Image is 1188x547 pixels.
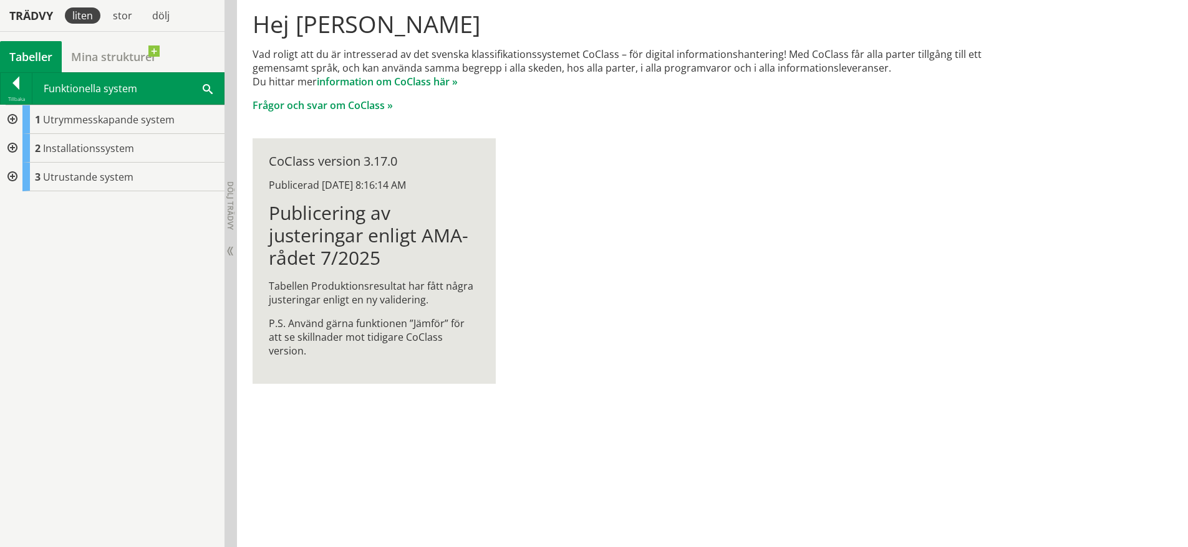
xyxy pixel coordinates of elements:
span: Utrustande system [43,170,133,184]
span: 1 [35,113,41,126]
a: information om CoClass här » [317,75,458,88]
span: Utrymmesskapande system [43,113,175,126]
a: Mina strukturer [62,41,166,72]
h1: Publicering av justeringar enligt AMA-rådet 7/2025 [269,202,479,269]
p: Vad roligt att du är intresserad av det svenska klassifikationssystemet CoClass – för digital inf... [253,47,1019,88]
span: 3 [35,170,41,184]
div: Tillbaka [1,94,32,104]
h1: Hej [PERSON_NAME] [253,10,1019,37]
span: 2 [35,141,41,155]
span: Sök i tabellen [203,82,213,95]
div: CoClass version 3.17.0 [269,155,479,168]
p: Tabellen Produktionsresultat har fått några justeringar enligt en ny validering. [269,279,479,307]
span: Installationssystem [43,141,134,155]
div: Funktionella system [32,73,224,104]
div: Publicerad [DATE] 8:16:14 AM [269,178,479,192]
div: stor [105,7,140,24]
div: liten [65,7,100,24]
span: Dölj trädvy [225,181,236,230]
p: P.S. Använd gärna funktionen ”Jämför” för att se skillnader mot tidigare CoClass version. [269,316,479,358]
div: Trädvy [2,9,60,22]
div: dölj [145,7,177,24]
a: Frågor och svar om CoClass » [253,98,393,112]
